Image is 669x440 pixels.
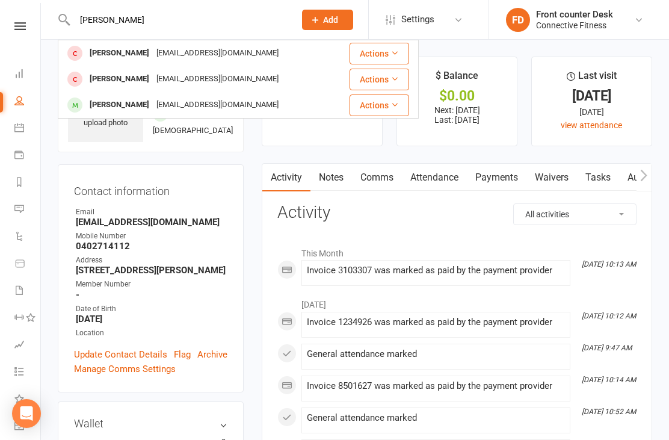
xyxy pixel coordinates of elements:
strong: [EMAIL_ADDRESS][DOMAIN_NAME] [76,217,227,228]
div: [PERSON_NAME] [86,96,153,114]
div: [EMAIL_ADDRESS][DOMAIN_NAME] [153,70,282,88]
div: Open Intercom Messenger [12,399,41,428]
button: Actions [350,69,409,90]
a: Product Sales [14,251,42,278]
strong: [STREET_ADDRESS][PERSON_NAME] [76,265,227,276]
a: Manage Comms Settings [74,362,176,376]
a: What's New [14,386,42,414]
a: Payments [14,143,42,170]
h3: Activity [277,203,637,222]
div: [DATE] [543,105,641,119]
div: [DATE] [543,90,641,102]
a: Update Contact Details [74,347,167,362]
div: Address [76,255,227,266]
button: Add [302,10,353,30]
div: Connective Fitness [536,20,613,31]
div: [EMAIL_ADDRESS][DOMAIN_NAME] [153,96,282,114]
a: Notes [310,164,352,191]
strong: - [76,290,227,300]
li: This Month [277,241,637,260]
span: Settings [401,6,434,33]
div: Front counter Desk [536,9,613,20]
div: Invoice 1234926 was marked as paid by the payment provider [307,317,565,327]
a: view attendance [561,120,622,130]
span: Add [323,15,338,25]
i: [DATE] 10:12 AM [582,312,636,320]
button: Actions [350,43,409,64]
a: Archive [197,347,227,362]
i: [DATE] 9:47 AM [582,344,632,352]
div: Email [76,206,227,218]
div: Mobile Number [76,231,227,242]
a: Flag [174,347,191,362]
div: Last visit [567,68,617,90]
div: Invoice 3103307 was marked as paid by the payment provider [307,265,565,276]
a: Activity [262,164,310,191]
a: Waivers [526,164,577,191]
a: Dashboard [14,61,42,88]
a: Calendar [14,116,42,143]
h3: Contact information [74,181,227,197]
div: FD [506,8,530,32]
div: $ Balance [436,68,478,90]
i: [DATE] 10:14 AM [582,376,636,384]
strong: [DATE] [76,314,227,324]
input: Search... [71,11,286,28]
h3: Wallet [74,418,227,430]
div: [PERSON_NAME] [86,70,153,88]
a: Assessments [14,332,42,359]
a: Reports [14,170,42,197]
div: General attendance marked [307,413,565,423]
div: [EMAIL_ADDRESS][DOMAIN_NAME] [153,45,282,62]
li: [DATE] [277,292,637,311]
div: Invoice 8501627 was marked as paid by the payment provider [307,381,565,391]
i: [DATE] 10:13 AM [582,260,636,268]
a: Tasks [577,164,619,191]
strong: 0402714112 [76,241,227,252]
div: Location [76,327,227,339]
div: $0.00 [408,90,506,102]
a: People [14,88,42,116]
div: Member Number [76,279,227,290]
a: Attendance [402,164,467,191]
div: General attendance marked [307,349,565,359]
p: Next: [DATE] Last: [DATE] [408,105,506,125]
a: Payments [467,164,526,191]
button: Actions [350,95,409,116]
i: [DATE] 10:52 AM [582,407,636,416]
div: [PERSON_NAME] [86,45,153,62]
div: Date of Birth [76,303,227,315]
span: [DEMOGRAPHIC_DATA] [153,126,233,135]
a: Comms [352,164,402,191]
